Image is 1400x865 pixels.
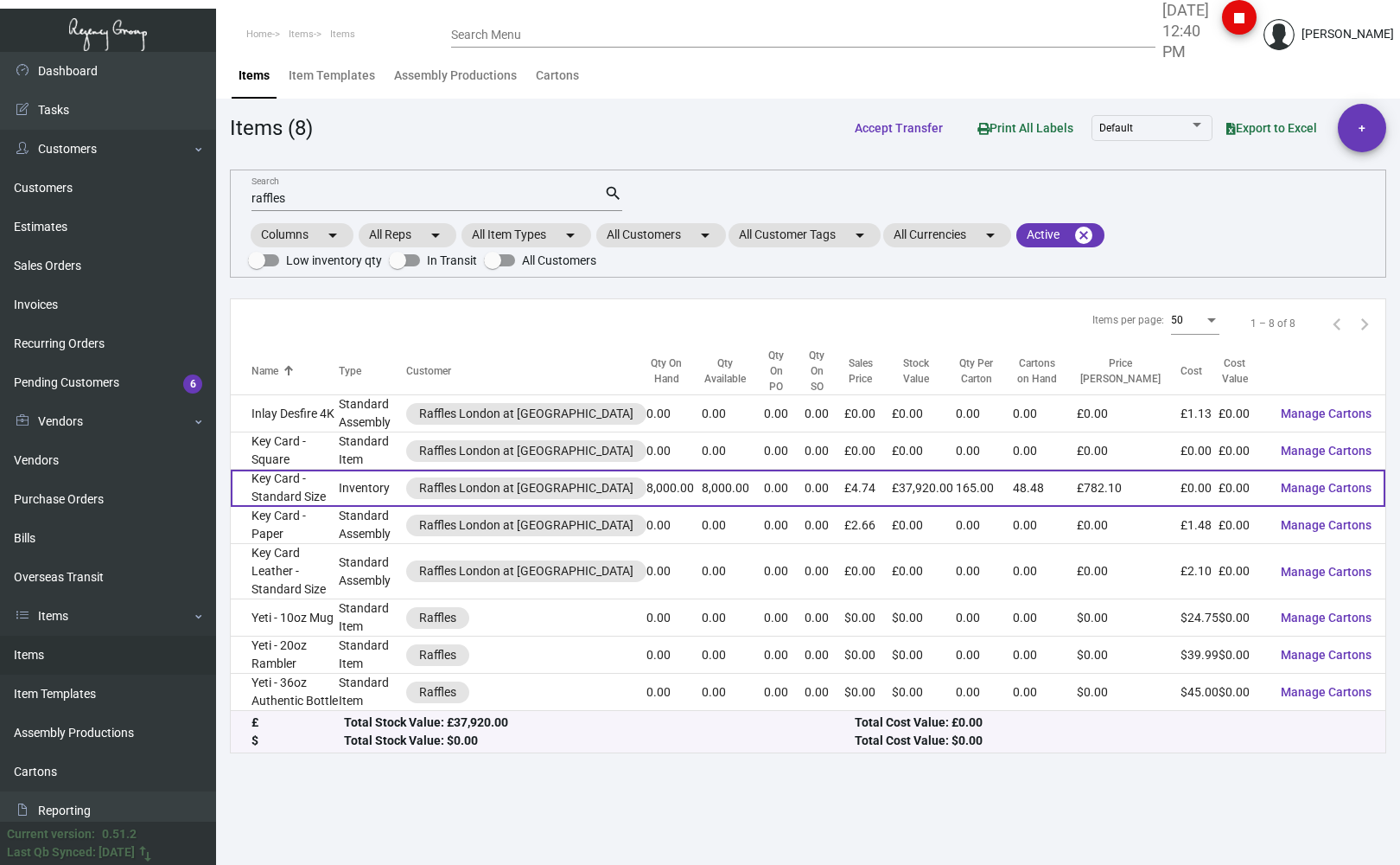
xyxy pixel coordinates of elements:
td: £0.00 [892,395,956,432]
td: £0.00 [892,544,956,599]
div: Type [339,363,361,379]
td: Yeti - 20oz Rambler [231,637,339,674]
div: Cartons on Hand [1013,356,1061,387]
td: 0.00 [1013,674,1077,711]
mat-icon: arrow_drop_down [695,225,716,246]
button: Manage Cartons [1267,509,1385,541]
mat-icon: search [604,183,622,204]
td: Standard Assembly [339,544,406,599]
span: Manage Cartons [1281,407,1371,420]
div: Total Cost Value: $0.00 [855,732,1365,750]
td: Key Card - Standard Size [231,470,339,507]
td: $39.99 [1180,637,1219,674]
mat-chip: All Currencies [883,223,1011,247]
div: Qty Per Carton [956,356,1013,387]
td: 0.00 [1013,544,1077,599]
td: 0.00 [956,674,1013,711]
button: Accept Transfer [841,112,957,144]
td: £0.00 [1077,507,1180,544]
td: 0.00 [646,395,702,432]
td: 0.00 [956,507,1013,544]
mat-chip: All Customer Tags [729,223,881,247]
div: Qty On PO [764,348,789,394]
td: 0.00 [805,599,844,637]
mat-chip: Active [1016,223,1104,247]
div: Items per page: [1092,312,1164,328]
td: £0.00 [1219,395,1267,432]
td: 0.00 [764,674,805,711]
td: Standard Item [339,674,406,711]
mat-icon: arrow_drop_down [322,225,343,246]
td: 0.00 [702,432,764,470]
td: 0.00 [805,507,844,544]
mat-icon: arrow_drop_down [425,225,446,246]
span: Accept Transfer [855,121,943,135]
td: 0.00 [764,432,805,470]
span: Manage Cartons [1281,685,1371,699]
mat-icon: arrow_drop_down [980,225,1001,246]
td: 0.00 [805,544,844,599]
div: Raffles London at [GEOGRAPHIC_DATA] [419,516,633,535]
mat-chip: All Customers [596,223,726,247]
div: Total Cost Value: £0.00 [855,714,1365,732]
td: 0.00 [1013,395,1077,432]
div: Item Templates [289,67,375,85]
img: admin@bootstrapmaster.com [1263,19,1295,50]
div: Raffles London at [GEOGRAPHIC_DATA] [419,479,633,497]
td: 0.00 [702,507,764,544]
button: Manage Cartons [1267,639,1385,670]
div: Total Stock Value: $0.00 [344,732,854,750]
td: 0.00 [646,544,702,599]
td: $0.00 [1219,637,1267,674]
td: 0.00 [805,395,844,432]
td: 0.00 [764,637,805,674]
span: Export to Excel [1226,121,1317,135]
div: Cost Value [1219,356,1267,387]
div: Raffles London at [GEOGRAPHIC_DATA] [419,562,633,580]
td: £0.00 [1077,544,1180,599]
div: Total Stock Value: £37,920.00 [344,714,854,732]
td: £0.00 [844,432,892,470]
div: Qty Available [702,356,748,387]
div: Assembly Productions [394,67,517,85]
td: $0.00 [892,637,956,674]
td: 0.00 [1013,599,1077,637]
div: Raffles [419,646,456,664]
mat-chip: All Item Types [461,223,591,247]
mat-icon: arrow_drop_down [560,225,581,246]
td: Yeti - 36oz Authentic Bottle [231,674,339,711]
span: In Transit [427,250,477,271]
div: Qty On SO [805,348,844,394]
td: 0.00 [646,637,702,674]
td: 0.00 [1013,507,1077,544]
span: Print All Labels [977,121,1073,135]
td: 0.00 [956,599,1013,637]
div: Raffles [419,609,456,627]
td: Standard Item [339,599,406,637]
td: $24.75 [1180,599,1219,637]
td: 0.00 [702,395,764,432]
div: Price [PERSON_NAME] [1077,356,1180,387]
td: 0.00 [805,674,844,711]
div: 1 – 8 of 8 [1250,316,1295,331]
div: 0.51.2 [102,825,137,843]
mat-chip: All Reps [359,223,456,247]
span: Items [330,29,355,40]
span: Manage Cartons [1281,565,1371,579]
div: Price [PERSON_NAME] [1077,356,1165,387]
td: Key Card - Paper [231,507,339,544]
span: Items [289,29,314,40]
td: $0.00 [892,599,956,637]
td: $0.00 [1219,599,1267,637]
td: £1.48 [1180,507,1219,544]
div: Raffles [419,683,456,702]
td: 0.00 [764,395,805,432]
td: £0.00 [1219,544,1267,599]
td: £2.10 [1180,544,1219,599]
div: Sales Price [844,356,892,387]
div: Items [239,67,270,85]
td: Key Card Leather - Standard Size [231,544,339,599]
td: 0.00 [764,507,805,544]
div: Qty Available [702,356,764,387]
td: 0.00 [956,637,1013,674]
